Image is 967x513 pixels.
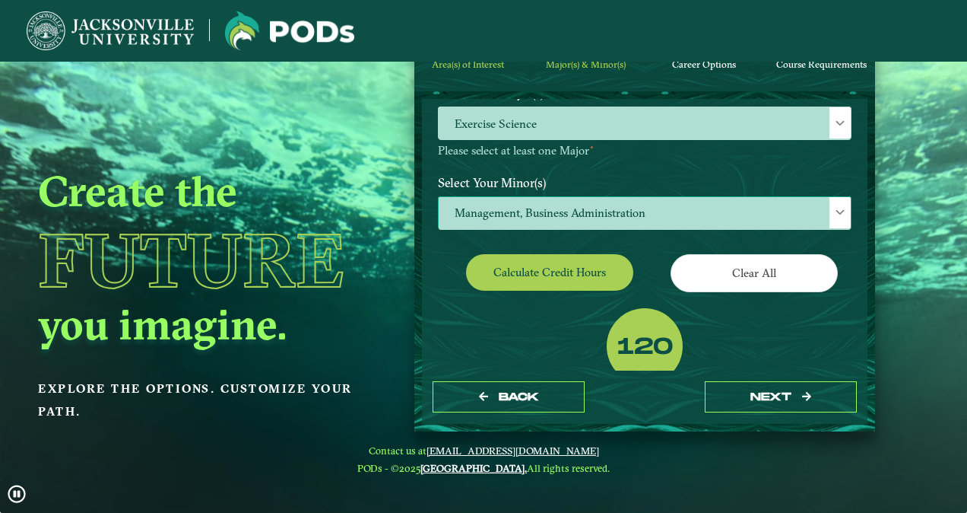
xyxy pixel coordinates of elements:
h1: Future [38,223,378,298]
label: 120 [617,333,674,362]
button: Calculate credit hours [466,254,633,290]
img: Jacksonville University logo [27,11,194,50]
span: Back [499,390,539,403]
a: [EMAIL_ADDRESS][DOMAIN_NAME] [426,444,599,457]
span: Major(s) & Minor(s) [546,59,626,70]
a: [GEOGRAPHIC_DATA]. [420,462,527,474]
span: Management, Business Administration [439,197,851,230]
sup: ⋆ [589,142,594,152]
span: Career Options [672,59,736,70]
img: Jacksonville University logo [225,11,354,50]
label: Select Your Minor(s) [426,168,863,196]
h2: Create the [38,164,378,218]
span: Course Requirements [776,59,867,70]
span: PODs - ©2025 All rights reserved. [357,462,610,474]
span: Area(s) of Interest [432,59,504,70]
button: next [705,381,857,413]
span: Contact us at [357,444,610,457]
p: Explore the options. Customize your path. [38,378,378,423]
button: Clear All [671,254,838,292]
button: Back [433,381,585,413]
p: Please select at least one Major [438,144,851,158]
span: Exercise Science [439,107,851,140]
h2: you imagine. [38,298,378,351]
